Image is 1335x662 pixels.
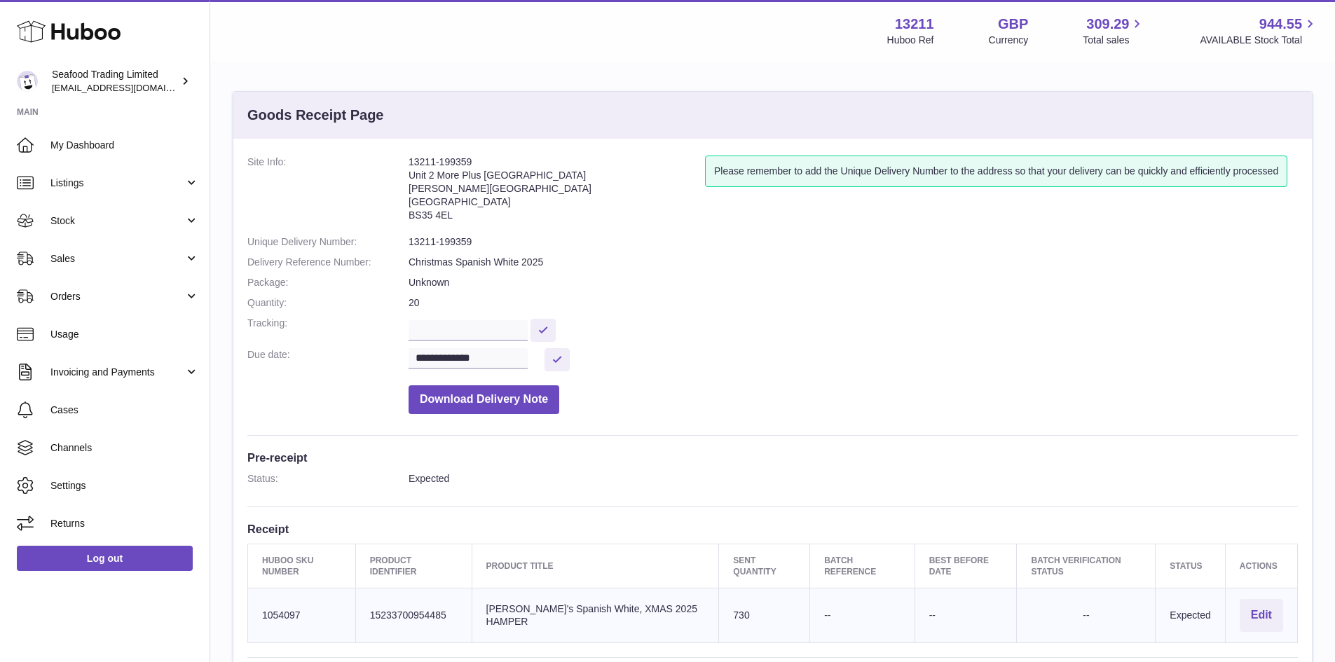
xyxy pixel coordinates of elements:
dt: Site Info: [247,156,409,228]
dt: Package: [247,276,409,289]
td: 1054097 [248,588,356,643]
div: Currency [989,34,1029,47]
h3: Receipt [247,521,1298,537]
td: [PERSON_NAME]'s Spanish White, XMAS 2025 HAMPER [472,588,719,643]
button: Edit [1240,599,1283,632]
span: Invoicing and Payments [50,366,184,379]
span: Settings [50,479,199,492]
span: 944.55 [1259,15,1302,34]
th: Batch Verification Status [1017,544,1156,588]
td: -- [810,588,915,643]
button: Download Delivery Note [409,385,559,414]
address: 13211-199359 Unit 2 More Plus [GEOGRAPHIC_DATA] [PERSON_NAME][GEOGRAPHIC_DATA] [GEOGRAPHIC_DATA] ... [409,156,705,228]
th: Status [1156,544,1225,588]
strong: 13211 [895,15,934,34]
span: [EMAIL_ADDRESS][DOMAIN_NAME] [52,82,206,93]
span: Cases [50,404,199,417]
dt: Due date: [247,348,409,371]
dd: Unknown [409,276,1298,289]
a: 944.55 AVAILABLE Stock Total [1200,15,1318,47]
div: Huboo Ref [887,34,934,47]
dd: Christmas Spanish White 2025 [409,256,1298,269]
span: Channels [50,441,199,455]
span: AVAILABLE Stock Total [1200,34,1318,47]
span: Total sales [1083,34,1145,47]
span: Listings [50,177,184,190]
th: Batch Reference [810,544,915,588]
span: Stock [50,214,184,228]
img: online@rickstein.com [17,71,38,92]
div: -- [1031,609,1141,622]
dt: Unique Delivery Number: [247,235,409,249]
td: Expected [1156,588,1225,643]
th: Product Identifier [355,544,472,588]
span: Sales [50,252,184,266]
td: -- [915,588,1017,643]
div: Please remember to add the Unique Delivery Number to the address so that your delivery can be qui... [705,156,1287,187]
span: Usage [50,328,199,341]
th: Sent Quantity [719,544,810,588]
dd: 20 [409,296,1298,310]
span: 309.29 [1086,15,1129,34]
dd: Expected [409,472,1298,485]
h3: Pre-receipt [247,450,1298,465]
span: Orders [50,290,184,303]
dt: Quantity: [247,296,409,310]
a: Log out [17,546,193,571]
dt: Status: [247,472,409,485]
h3: Goods Receipt Page [247,106,384,125]
a: 309.29 Total sales [1083,15,1145,47]
div: Seafood Trading Limited [52,68,178,95]
dd: 13211-199359 [409,235,1298,249]
th: Huboo SKU Number [248,544,356,588]
td: 15233700954485 [355,588,472,643]
strong: GBP [998,15,1028,34]
span: Returns [50,517,199,530]
dt: Tracking: [247,317,409,341]
dt: Delivery Reference Number: [247,256,409,269]
th: Actions [1225,544,1297,588]
span: My Dashboard [50,139,199,152]
th: Product title [472,544,719,588]
th: Best Before Date [915,544,1017,588]
td: 730 [719,588,810,643]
